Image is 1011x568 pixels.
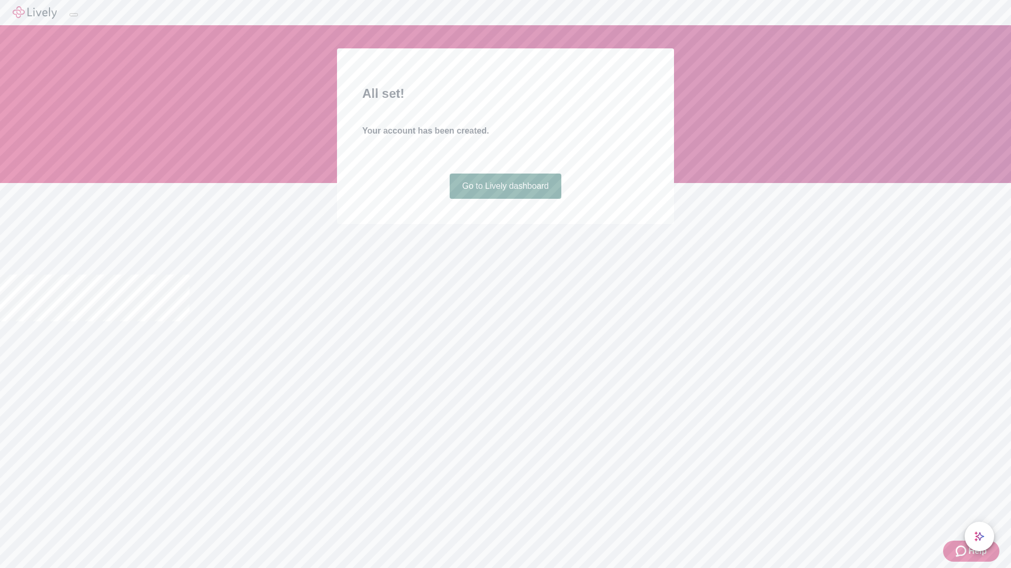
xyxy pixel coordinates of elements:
[362,125,649,137] h4: Your account has been created.
[965,522,994,551] button: chat
[13,6,57,19] img: Lively
[943,541,999,562] button: Zendesk support iconHelp
[956,545,968,557] svg: Zendesk support icon
[362,84,649,103] h2: All set!
[70,13,78,16] button: Log out
[968,545,987,557] span: Help
[450,174,562,199] a: Go to Lively dashboard
[974,531,985,542] svg: Lively AI Assistant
